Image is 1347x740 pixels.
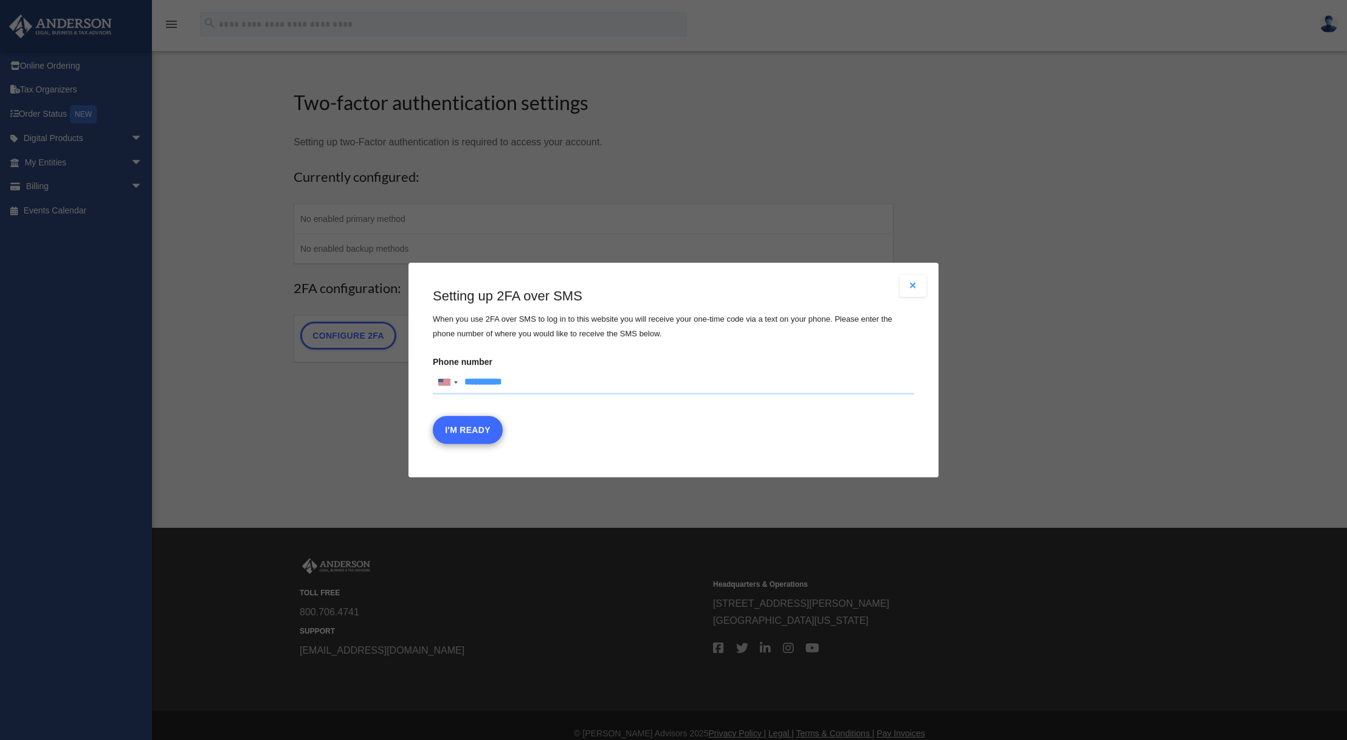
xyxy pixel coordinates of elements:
[433,370,914,395] input: Phone numberList of countries
[433,416,503,444] button: I'm Ready
[433,371,461,394] div: United States: +1
[900,275,926,297] button: Close modal
[433,287,914,306] h3: Setting up 2FA over SMS
[433,353,914,395] label: Phone number
[433,312,914,341] p: When you use 2FA over SMS to log in to this website you will receive your one-time code via a tex...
